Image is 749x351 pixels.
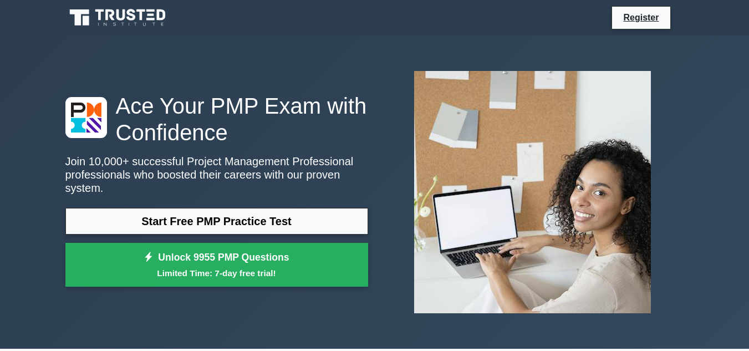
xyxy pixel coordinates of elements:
[65,155,368,195] p: Join 10,000+ successful Project Management Professional professionals who boosted their careers w...
[65,243,368,287] a: Unlock 9955 PMP QuestionsLimited Time: 7-day free trial!
[65,208,368,235] a: Start Free PMP Practice Test
[65,93,368,146] h1: Ace Your PMP Exam with Confidence
[79,267,354,279] small: Limited Time: 7-day free trial!
[616,11,665,24] a: Register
